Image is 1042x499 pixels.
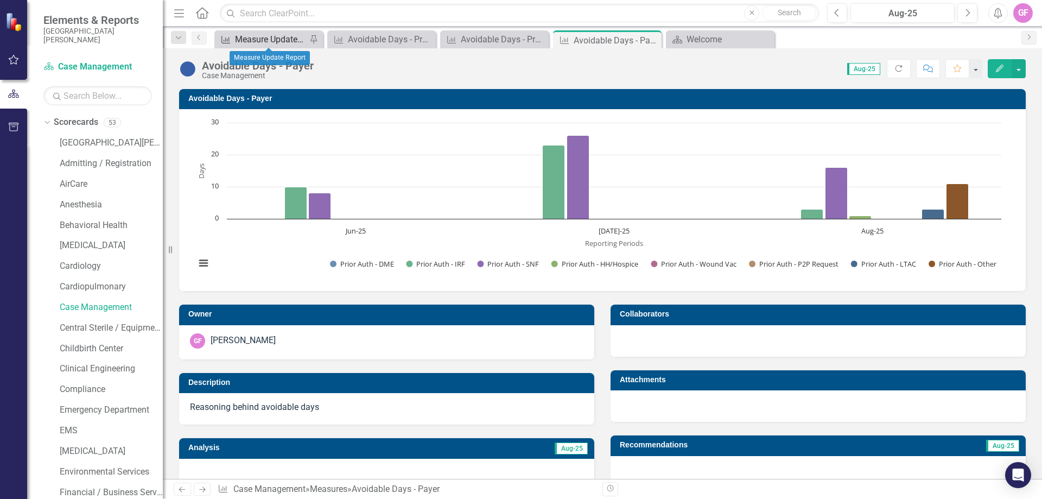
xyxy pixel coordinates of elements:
button: Show Prior Auth - Other [929,259,997,269]
h3: Owner [188,310,589,318]
a: Measures [310,484,347,494]
path: Jun-25, 10. Prior Auth - IRF. [285,187,307,219]
img: No Information [179,60,196,78]
div: GF [190,333,205,349]
text: [DATE]-25 [599,226,630,236]
div: Avoidable Days - Payer [574,34,659,47]
a: Admitting / Registration [60,157,163,170]
a: Measure Update Report [217,33,307,46]
h3: Description [188,378,589,387]
text: 0 [215,213,219,223]
input: Search ClearPoint... [220,4,819,23]
div: Avoidable Days - Payer [352,484,440,494]
div: » » [218,483,594,496]
a: [GEOGRAPHIC_DATA][PERSON_NAME] [60,137,163,149]
a: Emergency Department [60,404,163,416]
a: Avoidable Days - Provider [443,33,546,46]
div: [PERSON_NAME] [211,334,276,347]
a: Clinical Engineering [60,363,163,375]
a: Case Management [60,301,163,314]
a: Central Sterile / Equipment Distribution [60,322,163,334]
button: Aug-25 [850,3,955,23]
a: Anesthesia [60,199,163,211]
text: Jun-25 [345,226,366,236]
button: Show Prior Auth - DME [330,259,394,269]
div: Avoidable Days - Provider [461,33,546,46]
a: Case Management [233,484,306,494]
text: 30 [211,117,219,127]
g: Prior Auth - IRF, bar series 2 of 8 with 3 bars. [285,146,823,219]
button: Show Prior Auth - P2P Request [749,259,839,269]
span: Search [778,8,801,17]
div: Aug-25 [854,7,951,20]
div: Chart. Highcharts interactive chart. [190,117,1015,280]
text: 20 [211,149,219,159]
a: AirCare [60,178,163,191]
h3: Avoidable Days - Payer [188,94,1020,103]
button: View chart menu, Chart [196,256,211,271]
a: EMS [60,425,163,437]
a: Financial / Business Services [60,487,163,499]
a: Behavioral Health [60,219,163,232]
path: Aug-25, 16. Prior Auth - SNF. [825,168,848,219]
path: Aug-25, 3. Prior Auth - LTAC. [922,210,944,219]
button: Search [762,5,816,21]
a: Cardiology [60,260,163,273]
a: Childbirth Center [60,343,163,355]
input: Search Below... [43,86,152,105]
button: Show Prior Auth - Wound Vac [651,259,737,269]
path: Jul-25, 26. Prior Auth - SNF. [567,136,589,219]
a: Scorecards [54,116,98,129]
button: Show Prior Auth - IRF [406,259,465,269]
h3: Collaborators [620,310,1020,318]
path: Aug-25, 1. Prior Auth - HH/Hospice. [849,216,872,219]
a: [MEDICAL_DATA] [60,445,163,458]
div: Case Management [202,72,314,80]
span: Aug-25 [847,63,880,75]
div: Open Intercom Messenger [1005,462,1031,488]
small: [GEOGRAPHIC_DATA][PERSON_NAME] [43,27,152,45]
path: Aug-25, 11. Prior Auth - Other. [946,184,969,219]
button: GF [1013,3,1033,23]
a: Avoidable Days - Provider (Patient Count) [330,33,433,46]
div: Avoidable Days - Provider (Patient Count) [348,33,433,46]
g: Prior Auth - SNF, bar series 3 of 8 with 3 bars. [309,136,848,219]
p: Reasoning behind avoidable days [190,401,583,414]
text: 10 [211,181,219,191]
span: Aug-25 [986,440,1019,452]
div: Measure Update Report [235,33,307,46]
svg: Interactive chart [190,117,1007,280]
div: Welcome [687,33,772,46]
h3: Analysis [188,444,379,452]
a: Welcome [669,33,772,46]
path: Jul-25, 23. Prior Auth - IRF. [543,146,565,219]
div: Avoidable Days - Payer [202,60,314,72]
g: Prior Auth - LTAC, bar series 7 of 8 with 3 bars. [408,210,944,219]
a: [MEDICAL_DATA] [60,239,163,252]
g: Prior Auth - HH/Hospice, bar series 4 of 8 with 3 bars. [335,216,872,219]
span: Aug-25 [555,443,588,454]
button: Show Prior Auth - LTAC [851,259,917,269]
div: Measure Update Report [230,51,310,65]
div: 53 [104,118,121,127]
text: Reporting Periods [585,238,643,248]
text: Days [196,163,206,179]
g: Prior Auth - Other, bar series 8 of 8 with 3 bars. [431,184,969,219]
a: Cardiopulmonary [60,281,163,293]
path: Jun-25, 8. Prior Auth - SNF. [309,193,331,219]
h3: Attachments [620,376,1020,384]
h3: Recommendations [620,441,886,449]
button: Show Prior Auth - HH/Hospice [551,259,639,269]
a: Compliance [60,383,163,396]
span: Elements & Reports [43,14,152,27]
button: Show Prior Auth - SNF [477,259,539,269]
path: Aug-25, 3. Prior Auth - IRF. [801,210,823,219]
a: Case Management [43,61,152,73]
img: ClearPoint Strategy [5,12,24,31]
a: Environmental Services [60,466,163,478]
text: Aug-25 [861,226,884,236]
